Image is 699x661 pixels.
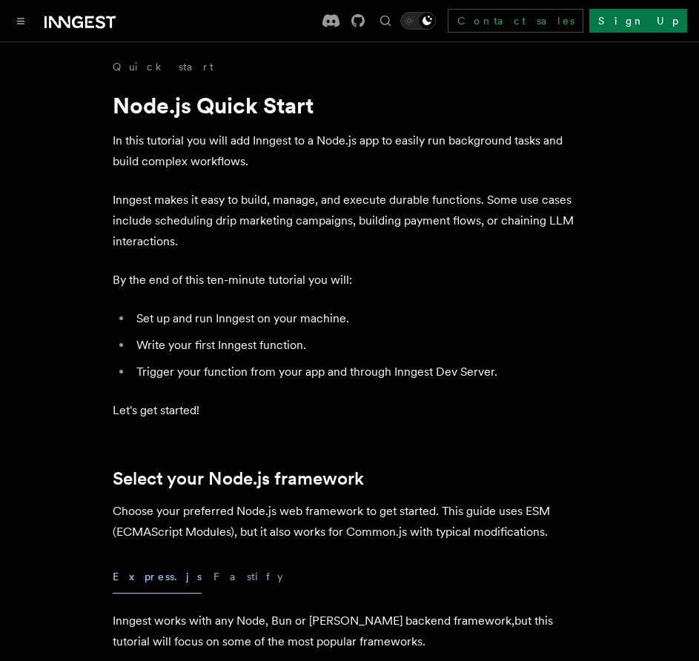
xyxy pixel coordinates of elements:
[113,611,587,652] p: Inngest works with any Node, Bun or [PERSON_NAME] backend framework,but this tutorial will focus ...
[12,12,30,30] button: Toggle navigation
[377,12,394,30] button: Find something...
[113,400,587,421] p: Let's get started!
[132,362,587,382] li: Trigger your function from your app and through Inngest Dev Server.
[589,9,687,33] a: Sign Up
[113,468,364,489] a: Select your Node.js framework
[400,12,436,30] button: Toggle dark mode
[113,560,202,594] button: Express.js
[113,130,587,172] p: In this tutorial you will add Inngest to a Node.js app to easily run background tasks and build c...
[113,190,587,252] p: Inngest makes it easy to build, manage, and execute durable functions. Some use cases include sch...
[113,270,587,290] p: By the end of this ten-minute tutorial you will:
[448,9,583,33] a: Contact sales
[113,59,213,74] a: Quick start
[213,560,283,594] button: Fastify
[113,501,587,542] p: Choose your preferred Node.js web framework to get started. This guide uses ESM (ECMAScript Modul...
[132,308,587,329] li: Set up and run Inngest on your machine.
[113,92,587,119] h1: Node.js Quick Start
[132,335,587,356] li: Write your first Inngest function.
